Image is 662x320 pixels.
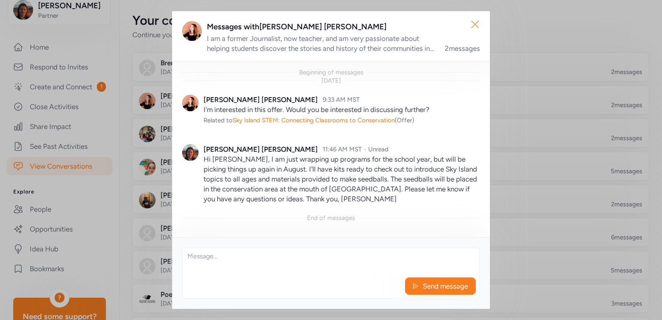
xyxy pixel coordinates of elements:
div: [PERSON_NAME] [PERSON_NAME] [204,95,318,105]
span: · [364,146,366,153]
div: Messages with [PERSON_NAME] [PERSON_NAME] [207,21,480,33]
div: 2 messages [445,43,480,53]
div: [PERSON_NAME] [PERSON_NAME] [204,144,318,154]
span: 11:46 AM MST [323,146,362,153]
span: 9:33 AM MST [323,96,360,103]
div: [DATE] [321,76,341,85]
span: Send message [422,281,469,291]
div: End of messages [307,214,355,222]
span: Unread [368,146,389,153]
span: Related to (Offer) [204,117,414,124]
span: Sky Island STEM: Connecting Classrooms to Conservation [233,117,395,124]
img: Avatar [182,21,202,41]
img: Avatar [182,144,199,161]
p: Hi [PERSON_NAME], I am just wrapping up programs for the school year, but will be picking things ... [204,154,480,204]
div: Beginning of messages [299,68,363,76]
p: I'm interested in this offer. Would you be interested in discussing further? [204,105,480,115]
img: Avatar [182,95,199,111]
div: I am a former Journalist, now teacher, and am very passionate about helping students discover the... [207,33,435,53]
button: Send message [405,277,476,295]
